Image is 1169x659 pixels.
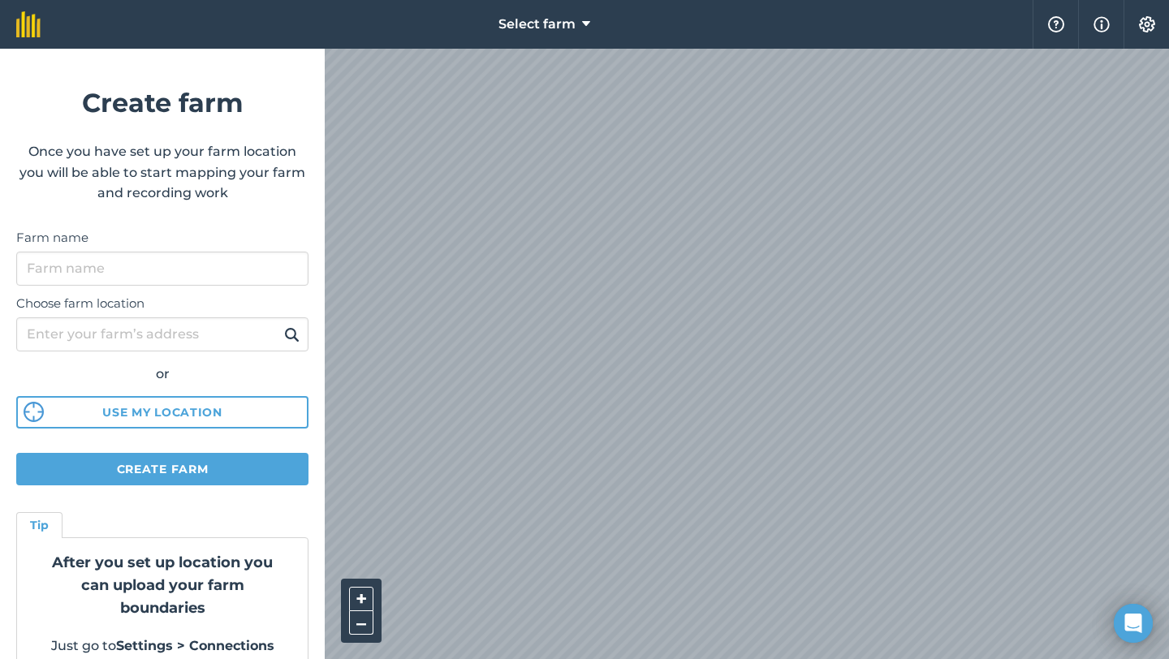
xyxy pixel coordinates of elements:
[16,364,308,385] div: or
[349,611,373,635] button: –
[16,11,41,37] img: fieldmargin Logo
[1094,15,1110,34] img: svg+xml;base64,PHN2ZyB4bWxucz0iaHR0cDovL3d3dy53My5vcmcvMjAwMC9zdmciIHdpZHRoPSIxNyIgaGVpZ2h0PSIxNy...
[16,453,308,485] button: Create farm
[349,587,373,611] button: +
[16,396,308,429] button: Use my location
[498,15,576,34] span: Select farm
[16,82,308,123] h1: Create farm
[16,317,308,351] input: Enter your farm’s address
[16,294,308,313] label: Choose farm location
[37,635,288,657] p: Just go to
[30,516,49,534] h4: Tip
[1046,16,1066,32] img: A question mark icon
[1114,604,1153,643] div: Open Intercom Messenger
[16,141,308,204] p: Once you have set up your farm location you will be able to start mapping your farm and recording...
[24,402,44,422] img: svg%3e
[52,553,273,617] strong: After you set up location you can upload your farm boundaries
[116,638,274,653] strong: Settings > Connections
[1137,16,1157,32] img: A cog icon
[284,325,300,344] img: svg+xml;base64,PHN2ZyB4bWxucz0iaHR0cDovL3d3dy53My5vcmcvMjAwMC9zdmciIHdpZHRoPSIxOSIgaGVpZ2h0PSIyNC...
[16,252,308,286] input: Farm name
[16,228,308,248] label: Farm name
